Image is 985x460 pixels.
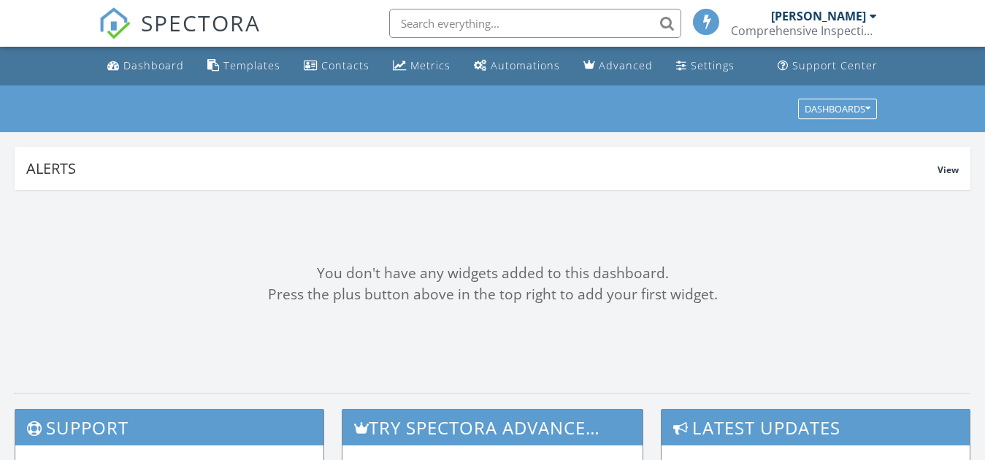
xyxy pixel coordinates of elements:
a: Automations (Basic) [468,53,566,80]
a: Contacts [298,53,375,80]
div: Settings [691,58,735,72]
div: Comprehensive Inspections [731,23,877,38]
a: Dashboard [101,53,190,80]
div: Templates [223,58,280,72]
div: Alerts [26,158,938,178]
div: Automations [491,58,560,72]
div: Support Center [792,58,878,72]
a: SPECTORA [99,20,261,50]
a: Metrics [387,53,456,80]
div: Advanced [599,58,653,72]
button: Dashboards [798,99,877,119]
h3: Latest Updates [662,410,970,445]
a: Templates [202,53,286,80]
a: Settings [670,53,740,80]
div: Contacts [321,58,369,72]
span: View [938,164,959,176]
span: SPECTORA [141,7,261,38]
div: [PERSON_NAME] [771,9,866,23]
div: Dashboards [805,104,870,114]
h3: Support [15,410,323,445]
div: Press the plus button above in the top right to add your first widget. [15,284,970,305]
div: You don't have any widgets added to this dashboard. [15,263,970,284]
img: The Best Home Inspection Software - Spectora [99,7,131,39]
div: Dashboard [123,58,184,72]
h3: Try spectora advanced [DATE] [342,410,642,445]
a: Advanced [578,53,659,80]
div: Metrics [410,58,451,72]
a: Support Center [772,53,884,80]
input: Search everything... [389,9,681,38]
